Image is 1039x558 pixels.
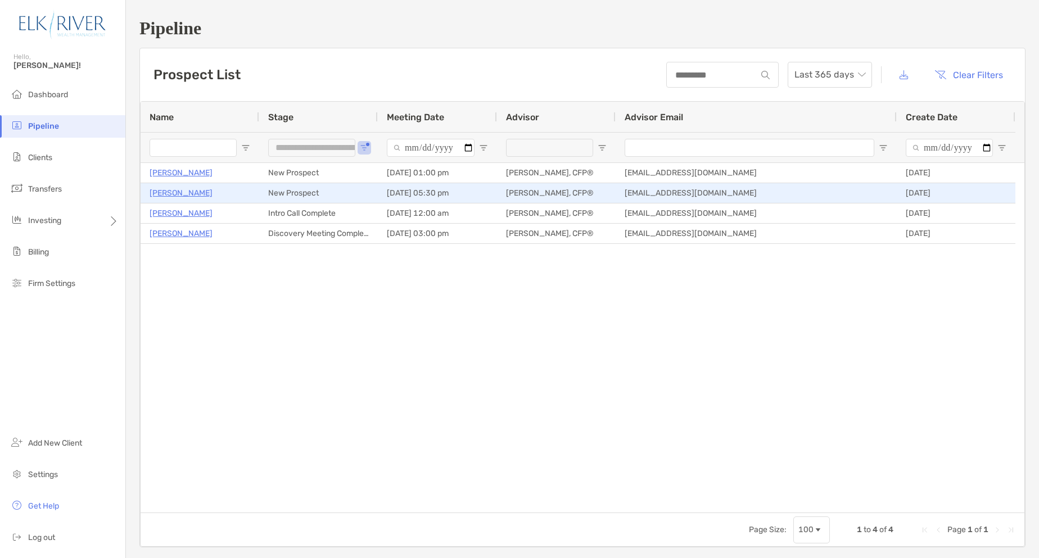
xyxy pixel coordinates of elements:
[10,530,24,543] img: logout icon
[497,224,616,243] div: [PERSON_NAME], CFP®
[150,206,213,220] a: [PERSON_NAME]
[268,112,293,123] span: Stage
[28,121,59,131] span: Pipeline
[259,183,378,203] div: New Prospect
[479,143,488,152] button: Open Filter Menu
[259,224,378,243] div: Discovery Meeting Complete
[497,183,616,203] div: [PERSON_NAME], CFP®
[506,112,539,123] span: Advisor
[616,183,897,203] div: [EMAIL_ADDRESS][DOMAIN_NAME]
[983,525,988,534] span: 1
[598,143,607,152] button: Open Filter Menu
[497,203,616,223] div: [PERSON_NAME], CFP®
[10,213,24,226] img: investing icon
[616,203,897,223] div: [EMAIL_ADDRESS][DOMAIN_NAME]
[749,525,787,534] div: Page Size:
[793,516,830,543] div: Page Size
[906,139,993,157] input: Create Date Filter Input
[10,182,24,195] img: transfers icon
[864,525,871,534] span: to
[10,276,24,289] img: firm-settings icon
[873,525,878,534] span: 4
[13,61,119,70] span: [PERSON_NAME]!
[378,203,497,223] div: [DATE] 12:00 am
[13,4,112,45] img: Zoe Logo
[920,525,929,534] div: First Page
[150,166,213,180] a: [PERSON_NAME]
[616,224,897,243] div: [EMAIL_ADDRESS][DOMAIN_NAME]
[241,143,250,152] button: Open Filter Menu
[150,186,213,200] a: [PERSON_NAME]
[28,216,61,225] span: Investing
[997,143,1006,152] button: Open Filter Menu
[10,119,24,132] img: pipeline icon
[897,163,1015,183] div: [DATE]
[906,112,957,123] span: Create Date
[259,203,378,223] div: Intro Call Complete
[139,18,1026,39] h1: Pipeline
[1006,525,1015,534] div: Last Page
[897,183,1015,203] div: [DATE]
[150,139,237,157] input: Name Filter Input
[625,139,874,157] input: Advisor Email Filter Input
[794,62,865,87] span: Last 365 days
[10,435,24,449] img: add_new_client icon
[616,163,897,183] div: [EMAIL_ADDRESS][DOMAIN_NAME]
[28,279,75,288] span: Firm Settings
[153,67,241,83] h3: Prospect List
[259,163,378,183] div: New Prospect
[625,112,683,123] span: Advisor Email
[28,247,49,257] span: Billing
[387,112,444,123] span: Meeting Date
[28,153,52,162] span: Clients
[857,525,862,534] span: 1
[798,525,814,534] div: 100
[28,533,55,542] span: Log out
[10,244,24,258] img: billing icon
[150,112,174,123] span: Name
[378,163,497,183] div: [DATE] 01:00 pm
[378,224,497,243] div: [DATE] 03:00 pm
[926,62,1011,87] button: Clear Filters
[888,525,893,534] span: 4
[968,525,973,534] span: 1
[387,139,475,157] input: Meeting Date Filter Input
[150,226,213,241] a: [PERSON_NAME]
[993,525,1002,534] div: Next Page
[879,143,888,152] button: Open Filter Menu
[897,224,1015,243] div: [DATE]
[10,467,24,480] img: settings icon
[947,525,966,534] span: Page
[879,525,887,534] span: of
[28,184,62,194] span: Transfers
[761,71,770,79] img: input icon
[10,498,24,512] img: get-help icon
[28,470,58,479] span: Settings
[378,183,497,203] div: [DATE] 05:30 pm
[28,501,59,511] span: Get Help
[360,143,369,152] button: Open Filter Menu
[934,525,943,534] div: Previous Page
[28,90,68,99] span: Dashboard
[10,150,24,164] img: clients icon
[10,87,24,101] img: dashboard icon
[28,438,82,448] span: Add New Client
[897,203,1015,223] div: [DATE]
[497,163,616,183] div: [PERSON_NAME], CFP®
[974,525,982,534] span: of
